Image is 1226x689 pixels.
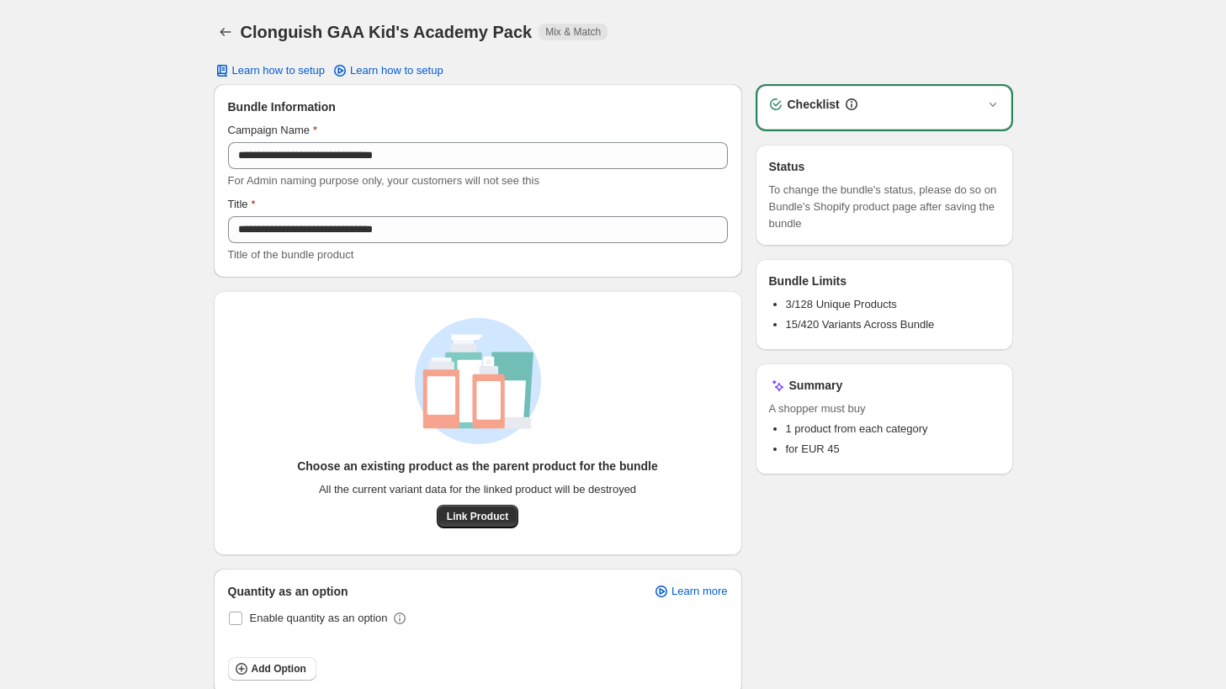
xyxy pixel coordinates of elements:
[252,662,306,676] span: Add Option
[671,585,727,598] span: Learn more
[228,583,348,600] span: Quantity as an option
[228,98,336,115] span: Bundle Information
[228,657,316,681] button: Add Option
[786,298,897,310] span: 3/128 Unique Products
[786,441,1000,458] li: for EUR 45
[788,96,840,113] h3: Checklist
[350,64,443,77] span: Learn how to setup
[321,59,454,82] a: Learn how to setup
[786,421,1000,437] li: 1 product from each category
[232,64,326,77] span: Learn how to setup
[789,377,843,394] h3: Summary
[447,510,508,523] span: Link Product
[214,20,237,44] button: Back
[319,481,636,498] span: All the current variant data for the linked product will be destroyed
[769,273,847,289] h3: Bundle Limits
[769,158,805,175] h3: Status
[437,505,518,528] button: Link Product
[204,59,336,82] button: Learn how to setup
[545,25,601,39] span: Mix & Match
[769,400,1000,417] span: A shopper must buy
[643,580,737,603] a: Learn more
[786,318,935,331] span: 15/420 Variants Across Bundle
[769,182,1000,232] span: To change the bundle's status, please do so on Bundle's Shopify product page after saving the bundle
[228,122,318,139] label: Campaign Name
[228,174,539,187] span: For Admin naming purpose only, your customers will not see this
[228,196,256,213] label: Title
[228,248,354,261] span: Title of the bundle product
[297,458,658,474] h3: Choose an existing product as the parent product for the bundle
[250,612,388,624] span: Enable quantity as an option
[241,22,533,42] h1: Clonguish GAA Kid's Academy Pack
